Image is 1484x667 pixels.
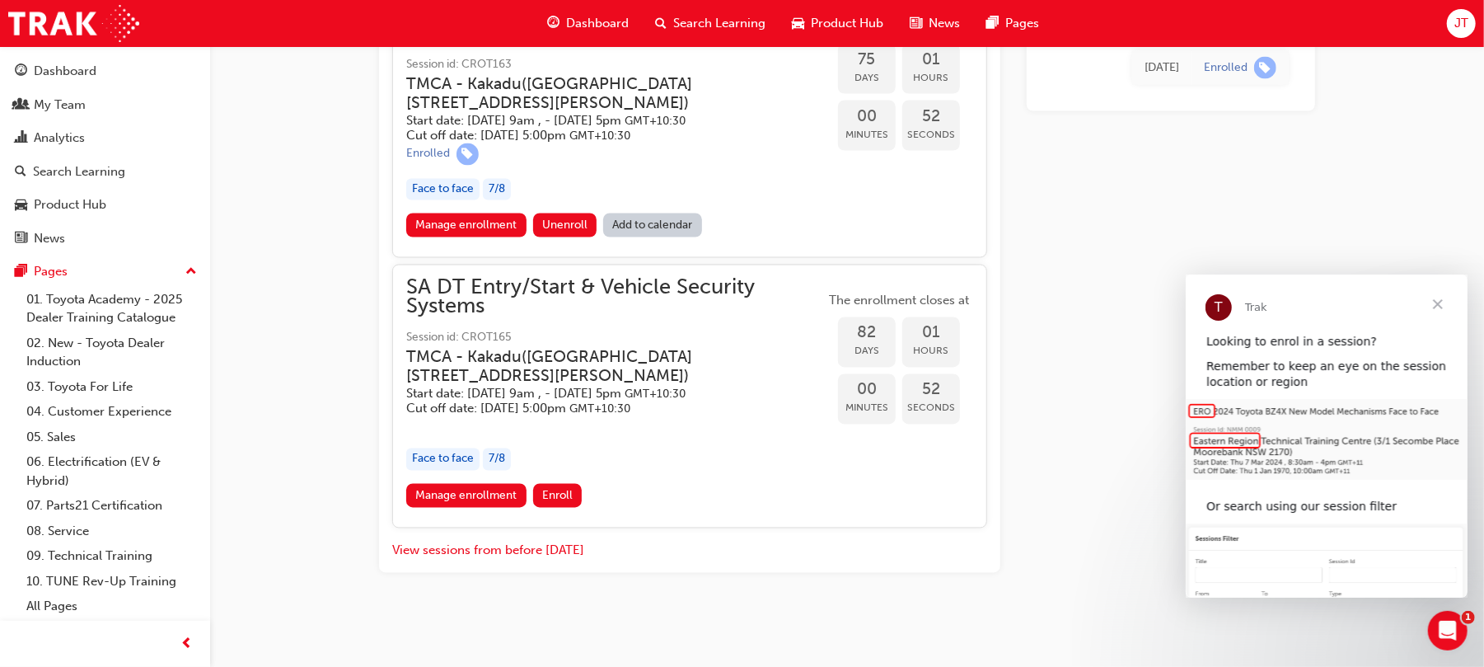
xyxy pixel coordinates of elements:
[1462,611,1475,624] span: 1
[973,7,1052,40] a: pages-iconPages
[15,98,27,113] span: people-icon
[20,569,204,594] a: 10. TUNE Rev-Up Training
[15,64,27,79] span: guage-icon
[896,7,973,40] a: news-iconNews
[533,484,583,508] button: Enroll
[838,324,896,343] span: 82
[456,143,479,166] span: learningRecordVerb_ENROLL-icon
[569,129,630,143] span: Australian Central Daylight Time GMT+10:30
[181,634,194,655] span: prev-icon
[542,489,573,503] span: Enroll
[7,53,204,256] button: DashboardMy TeamAnalyticsSearch LearningProduct HubNews
[902,68,960,87] span: Hours
[34,129,85,148] div: Analytics
[902,125,960,144] span: Seconds
[15,232,27,247] span: news-icon
[7,223,204,254] a: News
[8,5,139,42] img: Trak
[406,329,825,348] span: Session id: CROT165
[655,13,667,34] span: search-icon
[547,13,559,34] span: guage-icon
[910,13,922,34] span: news-icon
[7,190,204,220] a: Product Hub
[642,7,779,40] a: search-iconSearch Learning
[902,381,960,400] span: 52
[1254,57,1276,79] span: learningRecordVerb_ENROLL-icon
[838,342,896,361] span: Days
[34,195,106,214] div: Product Hub
[792,13,804,34] span: car-icon
[15,265,27,279] span: pages-icon
[406,387,798,402] h5: Start date: [DATE] 9am , - [DATE] 5pm
[483,179,511,201] div: 7 / 8
[542,218,588,233] span: Unenroll
[533,214,597,237] button: Unenroll
[34,62,96,81] div: Dashboard
[20,543,204,569] a: 09. Technical Training
[673,14,765,33] span: Search Learning
[7,157,204,187] a: Search Learning
[406,214,527,237] a: Manage enrollment
[7,90,204,120] a: My Team
[838,107,896,126] span: 00
[15,131,27,146] span: chart-icon
[392,542,584,561] button: View sessions from before [DATE]
[625,114,686,128] span: Australian Central Daylight Time GMT+10:30
[33,162,125,181] div: Search Learning
[20,287,204,331] a: 01. Toyota Academy - 2025 Dealer Training Catalogue
[779,7,896,40] a: car-iconProduct Hub
[603,214,702,237] a: Add to calendar
[406,74,798,113] h3: TMCA - Kakadu ( [GEOGRAPHIC_DATA][STREET_ADDRESS][PERSON_NAME] )
[406,279,973,514] button: SA DT Entry/Start & Vehicle Security SystemsSession id: CROT165TMCA - Kakadu([GEOGRAPHIC_DATA][ST...
[1186,275,1468,598] iframe: Intercom live chat message
[7,256,204,287] button: Pages
[825,292,973,311] span: The enrollment closes at
[7,123,204,153] a: Analytics
[406,402,798,417] h5: Cut off date: [DATE] 5:00pm
[20,399,204,425] a: 04. Customer Experience
[566,14,629,33] span: Dashboard
[20,594,204,619] a: All Pages
[483,449,511,471] div: 7 / 8
[534,7,642,40] a: guage-iconDashboard
[838,381,896,400] span: 00
[15,198,27,213] span: car-icon
[406,147,450,162] div: Enrolled
[406,5,973,244] button: SA DT Entry/Start & Vehicle Security SystemsSession id: CROT163TMCA - Kakadu([GEOGRAPHIC_DATA][ST...
[406,113,798,129] h5: Start date: [DATE] 9am , - [DATE] 5pm
[15,165,26,180] span: search-icon
[20,493,204,519] a: 07. Parts21 Certification
[838,125,896,144] span: Minutes
[902,324,960,343] span: 01
[1447,9,1476,38] button: JT
[929,14,960,33] span: News
[986,13,999,34] span: pages-icon
[406,279,825,316] span: SA DT Entry/Start & Vehicle Security Systems
[20,331,204,374] a: 02. New - Toyota Dealer Induction
[34,96,86,115] div: My Team
[20,449,204,493] a: 06. Electrification (EV & Hybrid)
[1145,59,1179,78] div: Tue Aug 05 2025 11:41:57 GMT+0930 (Australian Central Standard Time)
[902,107,960,126] span: 52
[34,262,68,281] div: Pages
[406,348,798,387] h3: TMCA - Kakadu ( [GEOGRAPHIC_DATA][STREET_ADDRESS][PERSON_NAME] )
[20,519,204,544] a: 08. Service
[7,56,204,87] a: Dashboard
[1428,611,1468,651] iframe: Intercom live chat
[1454,14,1468,33] span: JT
[902,399,960,418] span: Seconds
[838,50,896,69] span: 75
[902,50,960,69] span: 01
[1005,14,1039,33] span: Pages
[902,342,960,361] span: Hours
[406,484,527,508] a: Manage enrollment
[406,55,825,74] span: Session id: CROT163
[406,449,480,471] div: Face to face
